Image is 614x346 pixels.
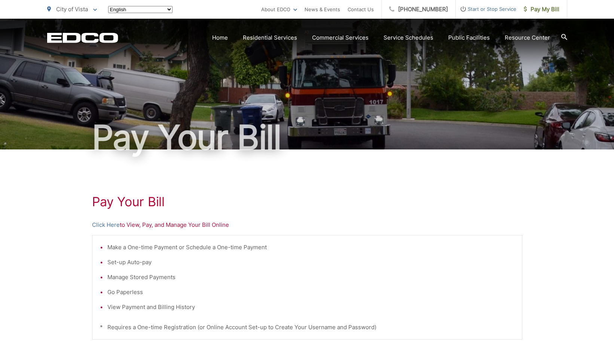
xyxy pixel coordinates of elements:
a: About EDCO [261,5,297,14]
a: News & Events [305,5,340,14]
a: Public Facilities [448,33,490,42]
a: Commercial Services [312,33,369,42]
a: EDCD logo. Return to the homepage. [47,33,118,43]
li: Make a One-time Payment or Schedule a One-time Payment [107,243,514,252]
span: City of Vista [56,6,88,13]
p: * Requires a One-time Registration (or Online Account Set-up to Create Your Username and Password) [100,323,514,332]
li: Go Paperless [107,288,514,297]
a: Service Schedules [384,33,433,42]
li: Set-up Auto-pay [107,258,514,267]
a: Home [212,33,228,42]
li: View Payment and Billing History [107,303,514,312]
h1: Pay Your Bill [47,119,567,156]
li: Manage Stored Payments [107,273,514,282]
a: Click Here [92,220,120,229]
span: Pay My Bill [524,5,559,14]
select: Select a language [108,6,172,13]
a: Resource Center [505,33,550,42]
p: to View, Pay, and Manage Your Bill Online [92,220,522,229]
a: Contact Us [348,5,374,14]
a: Residential Services [243,33,297,42]
h1: Pay Your Bill [92,194,522,209]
